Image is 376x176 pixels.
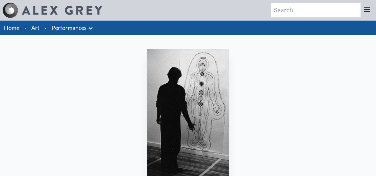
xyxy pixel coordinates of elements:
a: Art [31,23,40,32]
li: · [42,21,49,35]
a: Performances [52,23,87,32]
li: · [22,21,29,35]
a: Home [4,24,19,31]
input: Search [271,3,361,17]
